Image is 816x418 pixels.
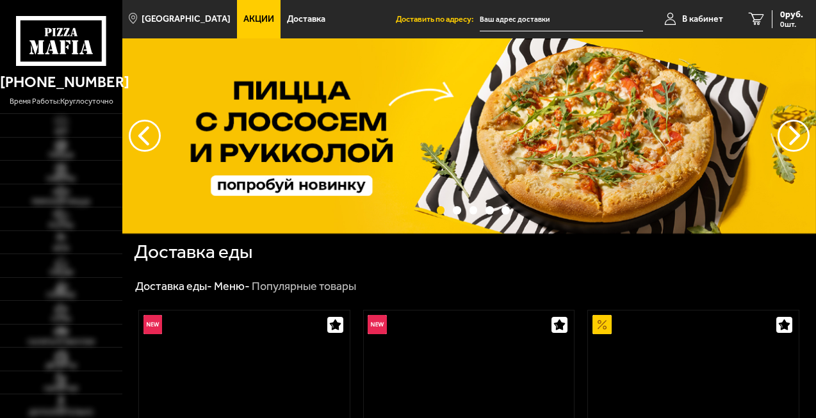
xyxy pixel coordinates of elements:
span: Доставка [287,15,325,24]
button: точки переключения [453,206,461,214]
div: Популярные товары [252,279,356,294]
span: Акции [243,15,274,24]
span: 0 руб. [780,10,803,19]
span: Доставить по адресу: [396,15,480,24]
a: Меню- [214,279,250,293]
button: следующий [129,120,161,152]
img: Новинка [368,315,387,334]
button: точки переключения [486,206,494,214]
button: точки переключения [437,206,445,214]
h1: Доставка еды [134,243,252,262]
span: [GEOGRAPHIC_DATA] [142,15,231,24]
a: Доставка еды- [135,279,212,293]
input: Ваш адрес доставки [480,8,643,31]
img: Акционный [592,315,612,334]
span: 0 шт. [780,20,803,28]
button: точки переключения [469,206,478,214]
button: точки переключения [502,206,510,214]
span: В кабинет [682,15,723,24]
button: предыдущий [778,120,810,152]
img: Новинка [143,315,163,334]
